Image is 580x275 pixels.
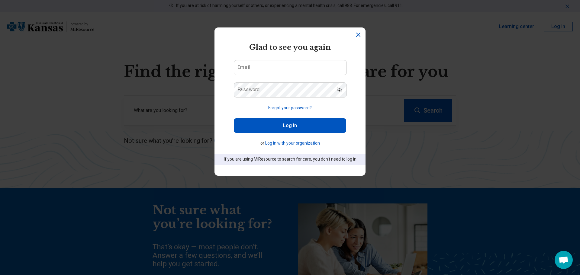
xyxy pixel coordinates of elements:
label: Password [237,87,260,92]
button: Forgot your password? [268,105,312,111]
button: Show password [333,82,346,97]
h2: Glad to see you again [234,42,346,53]
section: Login Dialog [214,27,366,176]
button: Log in with your organization [265,140,320,146]
p: If you are using MiResource to search for care, you don’t need to log in [223,156,357,162]
button: Log In [234,118,346,133]
p: or [234,140,346,146]
label: Email [237,65,250,70]
button: Dismiss [355,31,362,38]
